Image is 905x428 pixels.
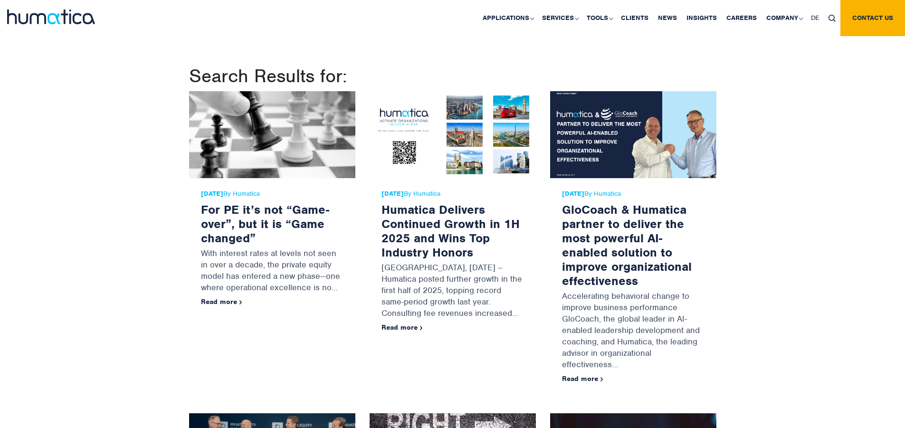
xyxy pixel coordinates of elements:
[562,202,692,288] a: GloCoach & Humatica partner to deliver the most powerful AI-enabled solution to improve organizat...
[562,190,705,198] span: By Humatica
[381,259,524,323] p: [GEOGRAPHIC_DATA], [DATE] – Humatica posted further growth in the first half of 2025, topping rec...
[381,190,524,198] span: By Humatica
[201,297,242,306] a: Read more
[370,91,536,178] img: Humatica Delivers Continued Growth in 1H 2025 and Wins Top Industry Honors
[7,10,95,24] img: logo
[562,288,705,375] p: Accelerating behavioral change to improve business performance GloCoach, the global leader in AI-...
[562,190,584,198] strong: [DATE]
[420,326,423,330] img: arrowicon
[550,91,716,178] img: GloCoach & Humatica partner to deliver the most powerful AI-enabled solution to improve organizat...
[811,14,819,22] span: DE
[189,65,716,87] h1: Search Results for:
[562,374,603,383] a: Read more
[381,323,423,332] a: Read more
[600,377,603,381] img: arrowicon
[381,202,520,260] a: Humatica Delivers Continued Growth in 1H 2025 and Wins Top Industry Honors
[201,202,329,246] a: For PE it’s not “Game-over”, but it is “Game changed”
[829,15,836,22] img: search_icon
[201,190,343,198] span: By Humatica
[239,300,242,304] img: arrowicon
[201,190,223,198] strong: [DATE]
[189,91,355,178] img: For PE it’s not “Game-over”, but it is “Game changed”
[201,245,343,298] p: With interest rates at levels not seen in over a decade, the private equity model has entered a n...
[381,190,404,198] strong: [DATE]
